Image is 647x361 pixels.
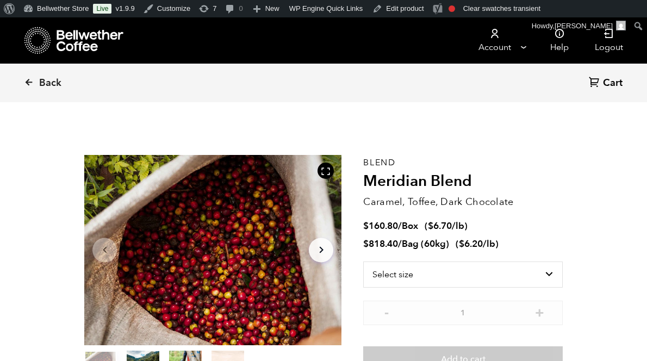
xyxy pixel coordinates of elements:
[428,220,433,232] span: $
[363,220,398,232] bdi: 160.80
[483,238,495,250] span: /lb
[452,220,464,232] span: /lb
[533,306,546,317] button: +
[555,22,613,30] span: [PERSON_NAME]
[402,238,449,250] span: Bag (60kg)
[589,76,625,91] a: Cart
[582,17,636,64] a: Logout
[402,220,418,232] span: Box
[449,5,455,12] div: Focus keyphrase not set
[93,4,111,14] a: Live
[603,77,623,90] span: Cart
[459,238,464,250] span: $
[456,238,499,250] span: ( )
[398,238,402,250] span: /
[39,77,61,90] span: Back
[459,238,483,250] bdi: 6.20
[528,17,630,35] a: Howdy,
[425,220,468,232] span: ( )
[461,17,528,64] a: Account
[363,238,398,250] bdi: 818.40
[363,238,369,250] span: $
[398,220,402,232] span: /
[363,195,563,209] p: Caramel, Toffee, Dark Chocolate
[363,220,369,232] span: $
[380,306,393,317] button: -
[428,220,452,232] bdi: 6.70
[363,172,563,191] h2: Meridian Blend
[537,17,582,64] a: Help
